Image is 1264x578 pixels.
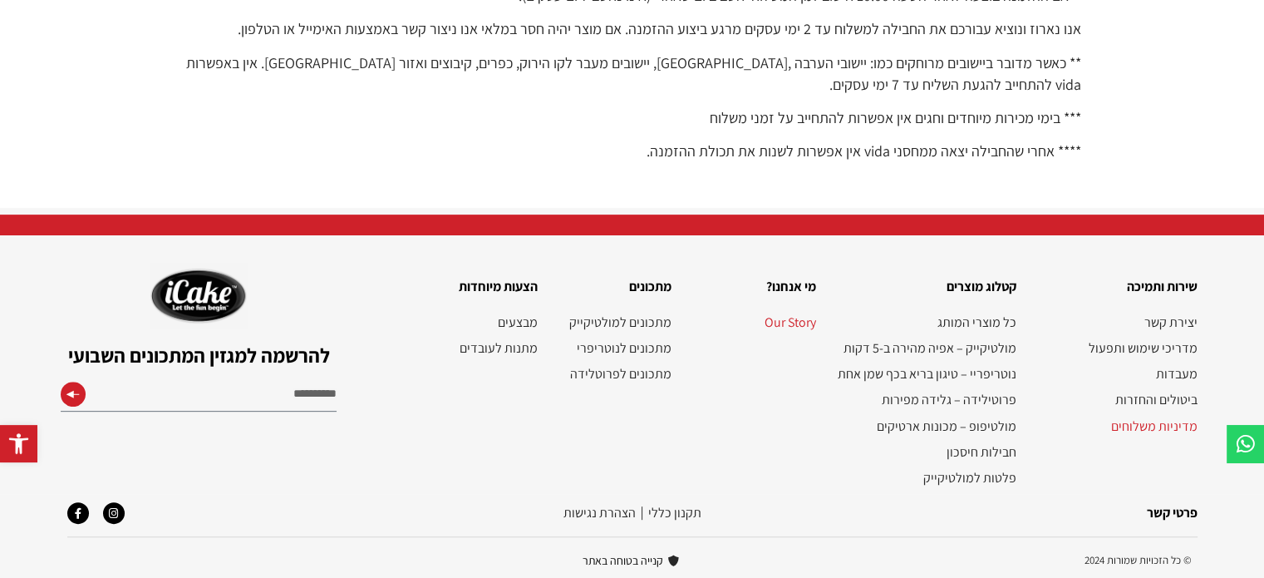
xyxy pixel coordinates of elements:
nav: תפריט [1032,314,1197,434]
h2: להרשמה למגזין המתכונים השבועי [61,345,337,365]
a: מתכונים לפרוטלידה [554,366,672,382]
nav: תפריט [554,314,672,383]
a: ביטולים והחזרות [1032,392,1197,408]
nav: תפריט [401,314,538,356]
a: תקנון‭ ‬כללי [648,504,701,521]
p: *** בימי מכירות מיוחדים וחגים אין אפשרות להתחייב על זמני משלוח [184,107,1081,129]
a: מבצעים [401,314,538,330]
h2: קטלוג מוצרים [833,276,1016,298]
a: מולטיקייק – אפיה מהירה ב-5 דקות [833,340,1016,356]
a: פרוטילידה – גלידה מפירות [833,392,1016,408]
a: פלטות למולטיקייק [833,470,1016,486]
a: מתנות לעובדים [401,340,538,356]
nav: תפריט [833,314,1016,486]
a: חבילות חיסכון [833,444,1016,460]
p: **** אחרי שהחבילה יצאה ממחסני vida אין אפשרות לשנות את תכולת ההזמנה. [184,141,1081,162]
a: Our Story [688,314,816,330]
h2: © כל הזכויות שמורות 2024 [838,554,1192,567]
a: כל מוצרי המותג [833,314,1016,330]
h2: מתכונים [554,276,672,298]
a: מעבדות [1032,366,1197,382]
span: קנייה בטוחה באתר [583,550,667,571]
p: אנו נארוז ונוציא עבורכם את החבילה למשלוח עד 2 ימי עסקים מרגע ביצוע ההזמנה. אם מוצר יהיה חסר במלאי... [184,18,1081,40]
h2: מי אנחנו? [688,276,816,298]
a: פרטי קשר [1147,504,1198,521]
h2: הצעות מיוחדות [401,276,538,298]
a: מולטיפופ – מכונות ארטיקים [833,418,1016,434]
a: מדיניות משלוחים [1032,418,1197,434]
p: ** כאשר מדובר ביישובים מרוחקים כמו: יישובי הערבה ,[GEOGRAPHIC_DATA], יישובים מעבר לקו הירוק, כפרי... [184,52,1081,96]
a: נוטריפריי – טיגון בריא בכף שמן אחת [833,366,1016,382]
a: יצירת קשר [1032,314,1197,330]
nav: תפריט [688,314,816,330]
h2: שירות ותמיכה [1032,276,1197,298]
a: מתכונים למולטיקייק [554,314,672,330]
a: הצהרת נגישות [563,504,636,521]
a: מדריכי שימוש ותפעול [1032,340,1197,356]
a: מתכונים לנוטריפרי [554,340,672,356]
